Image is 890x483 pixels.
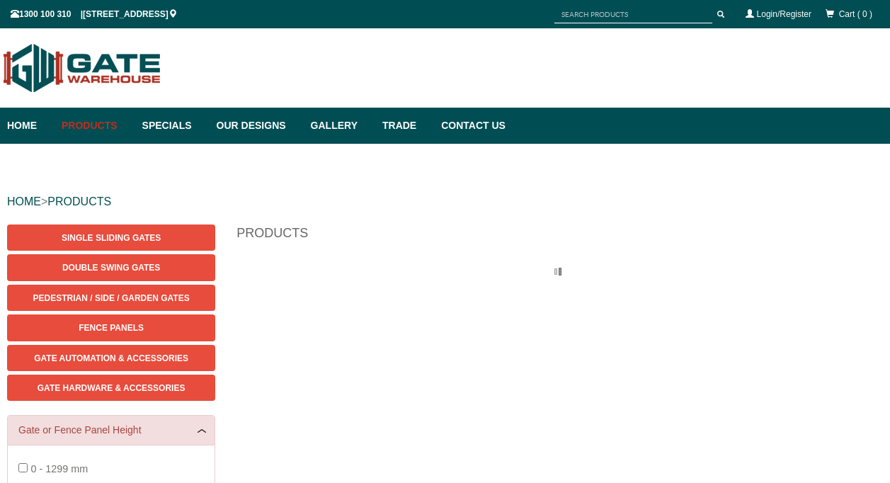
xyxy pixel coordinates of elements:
[34,353,188,363] span: Gate Automation & Accessories
[33,293,190,303] span: Pedestrian / Side / Garden Gates
[7,345,215,371] a: Gate Automation & Accessories
[30,463,88,475] span: 0 - 1299 mm
[839,9,872,19] span: Cart ( 0 )
[7,108,55,144] a: Home
[47,195,111,208] a: PRODUCTS
[38,383,186,393] span: Gate Hardware & Accessories
[7,314,215,341] a: Fence Panels
[7,225,215,251] a: Single Sliding Gates
[375,108,434,144] a: Trade
[62,263,160,273] span: Double Swing Gates
[554,268,566,275] img: please_wait.gif
[135,108,210,144] a: Specials
[18,423,204,438] a: Gate or Fence Panel Height
[7,195,41,208] a: HOME
[554,6,712,23] input: SEARCH PRODUCTS
[19,9,169,19] font: 1300 100 310 | [STREET_ADDRESS]
[7,254,215,280] a: Double Swing Gates
[210,108,304,144] a: Our Designs
[7,375,215,401] a: Gate Hardware & Accessories
[62,233,161,243] span: Single Sliding Gates
[434,108,506,144] a: Contact Us
[757,9,811,19] a: Login/Register
[236,225,883,249] h1: Products
[7,285,215,311] a: Pedestrian / Side / Garden Gates
[7,179,883,225] div: >
[55,108,135,144] a: Products
[79,323,144,333] span: Fence Panels
[304,108,375,144] a: Gallery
